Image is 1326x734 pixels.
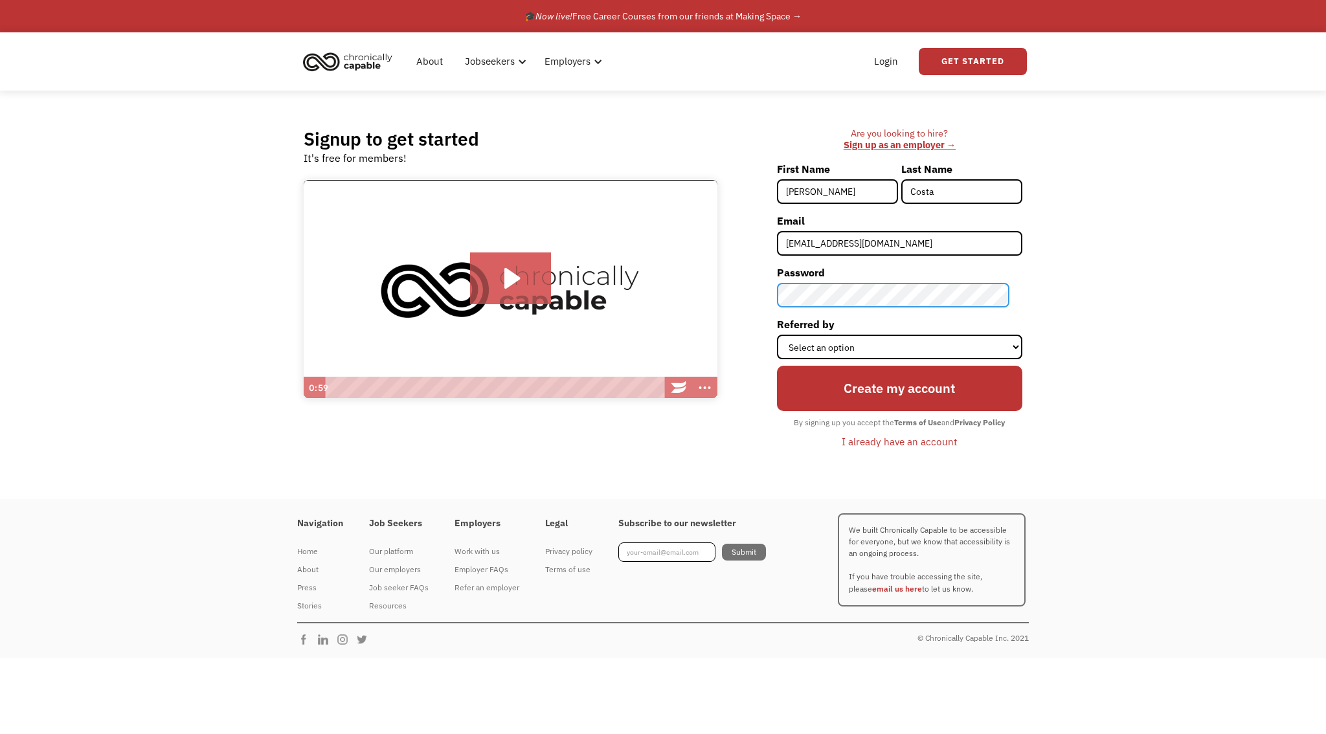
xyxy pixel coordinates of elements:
[297,562,343,577] div: About
[369,562,429,577] div: Our employers
[297,544,343,559] div: Home
[297,579,343,597] a: Press
[545,561,592,579] a: Terms of use
[317,633,336,646] img: Chronically Capable Linkedin Page
[777,210,1022,231] label: Email
[297,598,343,614] div: Stories
[919,48,1027,75] a: Get Started
[369,598,429,614] div: Resources
[297,518,343,529] h4: Navigation
[618,542,715,562] input: your-email@email.com
[545,518,592,529] h4: Legal
[691,377,717,399] button: Show more buttons
[787,414,1011,431] div: By signing up you accept the and
[524,8,802,24] div: 🎓 Free Career Courses from our friends at Making Space →
[304,128,479,150] h2: Signup to get started
[297,542,343,561] a: Home
[954,417,1005,427] strong: Privacy Policy
[545,54,590,69] div: Employers
[304,150,407,166] div: It's free for members!
[455,579,519,597] a: Refer an employer
[369,580,429,595] div: Job seeker FAQs
[844,139,956,151] a: Sign up as an employer →
[297,561,343,579] a: About
[894,417,941,427] strong: Terms of Use
[535,10,572,22] em: Now live!
[866,41,906,82] a: Login
[777,314,1022,335] label: Referred by
[299,47,402,76] a: home
[369,579,429,597] a: Job seeker FAQs
[545,562,592,577] div: Terms of use
[297,633,317,646] img: Chronically Capable Facebook Page
[777,231,1022,256] input: john@doe.com
[355,633,375,646] img: Chronically Capable Twitter Page
[838,513,1026,606] p: We built Chronically Capable to be accessible for everyone, but we know that accessibility is an ...
[901,179,1022,204] input: Mitchell
[297,597,343,615] a: Stories
[455,518,519,529] h4: Employers
[545,542,592,561] a: Privacy policy
[777,366,1022,410] input: Create my account
[666,377,691,399] a: Wistia Logo -- Learn More
[369,544,429,559] div: Our platform
[545,544,592,559] div: Privacy policy
[369,518,429,529] h4: Job Seekers
[618,542,766,562] form: Footer Newsletter
[618,518,766,529] h4: Subscribe to our newsletter
[722,544,766,561] input: Submit
[842,434,957,449] div: I already have an account
[336,633,355,646] img: Chronically Capable Instagram Page
[872,584,922,594] a: email us here
[299,47,396,76] img: Chronically Capable logo
[537,41,606,82] div: Employers
[455,561,519,579] a: Employer FAQs
[777,179,898,204] input: Joni
[332,377,660,399] div: Playbar
[369,561,429,579] a: Our employers
[369,597,429,615] a: Resources
[465,54,515,69] div: Jobseekers
[777,159,898,179] label: First Name
[455,580,519,595] div: Refer an employer
[297,580,343,595] div: Press
[777,128,1022,151] div: Are you looking to hire? ‍
[901,159,1022,179] label: Last Name
[455,562,519,577] div: Employer FAQs
[409,41,451,82] a: About
[457,41,530,82] div: Jobseekers
[470,252,551,304] button: Play Video: Introducing Chronically Capable
[832,430,967,452] a: I already have an account
[304,180,717,399] img: Introducing Chronically Capable
[777,262,1022,283] label: Password
[369,542,429,561] a: Our platform
[917,630,1029,646] div: © Chronically Capable Inc. 2021
[777,159,1022,452] form: Member-Signup-Form
[455,544,519,559] div: Work with us
[455,542,519,561] a: Work with us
